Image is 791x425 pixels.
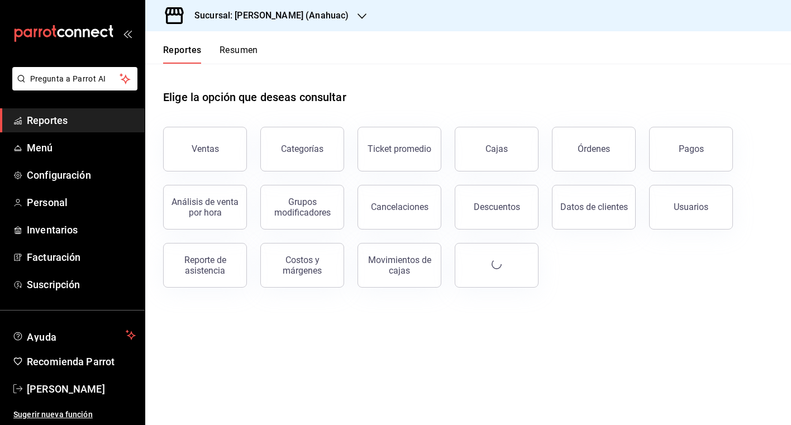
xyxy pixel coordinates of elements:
[455,185,539,230] button: Descuentos
[649,185,733,230] button: Usuarios
[27,381,136,397] span: [PERSON_NAME]
[27,250,136,265] span: Facturación
[268,197,337,218] div: Grupos modificadores
[12,67,137,90] button: Pregunta a Parrot AI
[30,73,120,85] span: Pregunta a Parrot AI
[163,89,346,106] h1: Elige la opción que deseas consultar
[192,144,219,154] div: Ventas
[260,185,344,230] button: Grupos modificadores
[358,243,441,288] button: Movimientos de cajas
[679,144,704,154] div: Pagos
[674,202,708,212] div: Usuarios
[578,144,610,154] div: Órdenes
[358,127,441,171] button: Ticket promedio
[368,144,431,154] div: Ticket promedio
[163,45,258,64] div: navigation tabs
[163,185,247,230] button: Análisis de venta por hora
[260,243,344,288] button: Costos y márgenes
[163,127,247,171] button: Ventas
[170,255,240,276] div: Reporte de asistencia
[13,409,136,421] span: Sugerir nueva función
[170,197,240,218] div: Análisis de venta por hora
[27,168,136,183] span: Configuración
[163,45,202,64] button: Reportes
[455,127,539,171] a: Cajas
[474,202,520,212] div: Descuentos
[27,354,136,369] span: Recomienda Parrot
[27,113,136,128] span: Reportes
[552,127,636,171] button: Órdenes
[358,185,441,230] button: Cancelaciones
[185,9,349,22] h3: Sucursal: [PERSON_NAME] (Anahuac)
[371,202,428,212] div: Cancelaciones
[485,142,508,156] div: Cajas
[163,243,247,288] button: Reporte de asistencia
[281,144,323,154] div: Categorías
[260,127,344,171] button: Categorías
[27,195,136,210] span: Personal
[365,255,434,276] div: Movimientos de cajas
[8,81,137,93] a: Pregunta a Parrot AI
[552,185,636,230] button: Datos de clientes
[649,127,733,171] button: Pagos
[27,328,121,342] span: Ayuda
[268,255,337,276] div: Costos y márgenes
[123,29,132,38] button: open_drawer_menu
[27,140,136,155] span: Menú
[27,277,136,292] span: Suscripción
[560,202,628,212] div: Datos de clientes
[220,45,258,64] button: Resumen
[27,222,136,237] span: Inventarios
